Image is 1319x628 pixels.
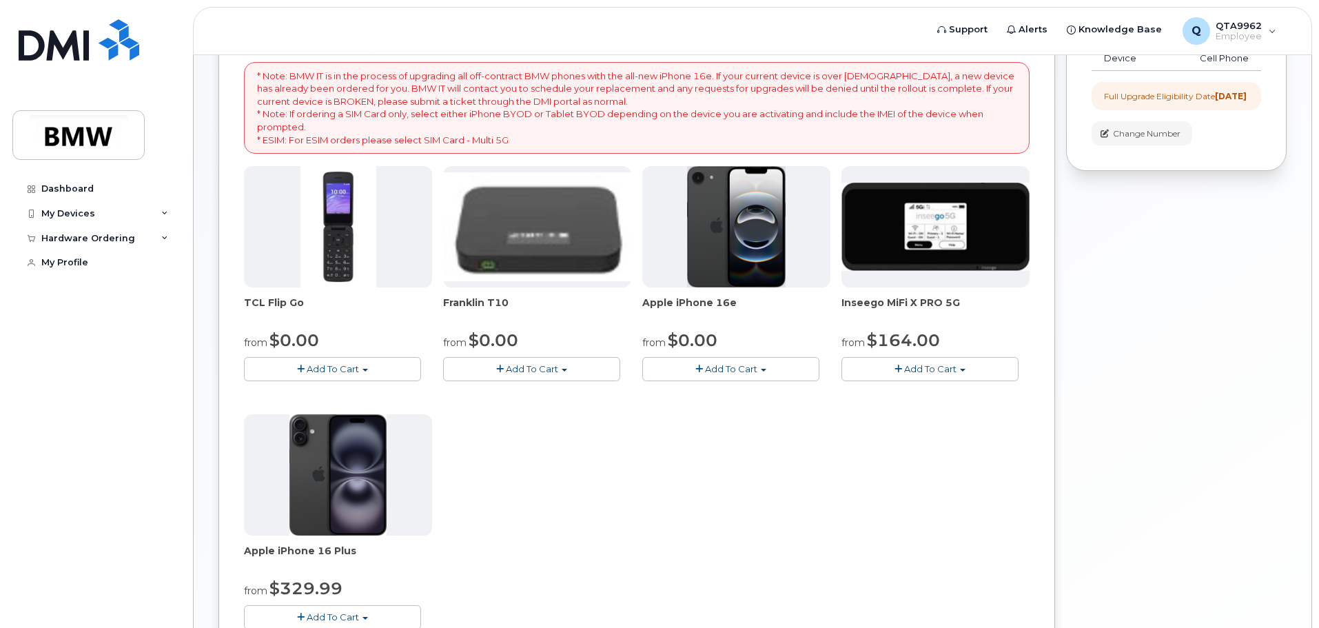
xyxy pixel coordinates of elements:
[443,336,467,349] small: from
[1259,568,1309,618] iframe: Messenger Launcher
[269,578,342,598] span: $329.99
[668,330,717,350] span: $0.00
[244,296,432,323] div: TCL Flip Go
[949,23,988,37] span: Support
[244,585,267,597] small: from
[244,544,432,571] div: Apple iPhone 16 Plus
[1216,31,1262,42] span: Employee
[1078,23,1162,37] span: Knowledge Base
[705,363,757,374] span: Add To Cart
[1092,46,1165,71] td: Device
[928,16,997,43] a: Support
[841,183,1030,271] img: cut_small_inseego_5G.jpg
[997,16,1057,43] a: Alerts
[1173,17,1286,45] div: QTA9962
[1113,128,1180,140] span: Change Number
[257,70,1016,146] p: * Note: BMW IT is in the process of upgrading all off-contract BMW phones with the all-new iPhone...
[1165,46,1261,71] td: Cell Phone
[443,296,631,323] div: Franklin T10
[1019,23,1047,37] span: Alerts
[841,357,1019,381] button: Add To Cart
[642,357,819,381] button: Add To Cart
[269,330,319,350] span: $0.00
[1057,16,1172,43] a: Knowledge Base
[1215,91,1247,101] strong: [DATE]
[244,336,267,349] small: from
[443,357,620,381] button: Add To Cart
[244,357,421,381] button: Add To Cart
[841,336,865,349] small: from
[642,296,830,323] div: Apple iPhone 16e
[687,166,786,287] img: iphone16e.png
[469,330,518,350] span: $0.00
[300,166,376,287] img: TCL_FLIP_MODE.jpg
[1104,90,1247,102] div: Full Upgrade Eligibility Date
[841,296,1030,323] div: Inseego MiFi X PRO 5G
[307,611,359,622] span: Add To Cart
[506,363,558,374] span: Add To Cart
[443,172,631,281] img: t10.jpg
[1192,23,1201,39] span: Q
[1092,121,1192,145] button: Change Number
[307,363,359,374] span: Add To Cart
[1216,20,1262,31] span: QTA9962
[642,336,666,349] small: from
[867,330,940,350] span: $164.00
[289,414,387,536] img: iphone_16_plus.png
[904,363,957,374] span: Add To Cart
